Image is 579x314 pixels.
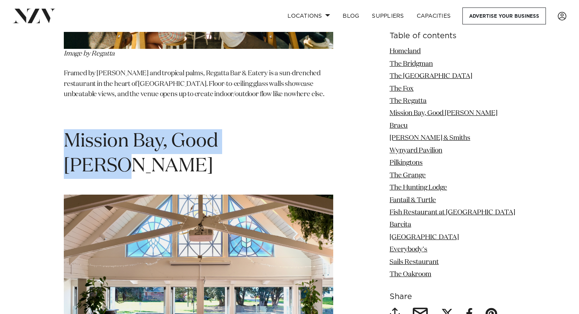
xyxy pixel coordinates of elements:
[366,7,410,24] a: SUPPLIERS
[390,123,408,129] a: Bracu
[390,271,431,278] a: The Oakroom
[281,7,336,24] a: Locations
[390,135,470,141] a: [PERSON_NAME] & Smiths
[64,50,115,57] em: Image by Regatta
[410,7,457,24] a: Capacities
[13,9,56,23] img: nzv-logo.png
[390,184,447,191] a: The Hunting Lodge
[390,209,515,216] a: Fish Restaurant at [GEOGRAPHIC_DATA]
[336,7,366,24] a: BLOG
[390,292,515,301] h6: Share
[390,147,442,154] a: Wynyard Pavilion
[390,73,472,80] a: The [GEOGRAPHIC_DATA]
[390,221,411,228] a: Barcita
[462,7,546,24] a: Advertise your business
[390,160,423,166] a: Pilkingtons
[390,48,421,55] a: Homeland
[390,197,436,203] a: Fantail & Turtle
[390,234,459,241] a: [GEOGRAPHIC_DATA]
[390,258,439,265] a: Sails Restaurant
[64,69,333,100] p: Framed by [PERSON_NAME] and tropical palms, Regatta Bar & Eatery is a sun-drenched restaurant in ...
[390,85,414,92] a: The Fox
[390,110,497,117] a: Mission Bay, Good [PERSON_NAME]
[390,60,433,67] a: The Bridgman
[390,32,515,40] h6: Table of contents
[390,98,427,104] a: The Regatta
[390,172,426,178] a: The Grange
[64,132,218,176] span: Mission Bay, Good [PERSON_NAME]
[390,246,427,253] a: Everybody's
